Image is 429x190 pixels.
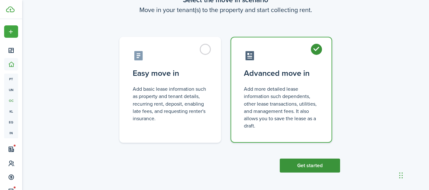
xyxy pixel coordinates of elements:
[4,106,18,117] a: kl
[4,84,18,95] a: un
[6,6,15,12] img: TenantCloud
[4,74,18,84] a: pt
[133,85,208,122] control-radio-card-description: Add basic lease information such as property and tenant details, recurring rent, deposit, enablin...
[111,5,340,15] wizard-step-header-description: Move in your tenant(s) to the property and start collecting rent.
[4,128,18,138] a: in
[244,68,319,79] control-radio-card-title: Advanced move in
[4,25,18,38] button: Open menu
[244,85,319,129] control-radio-card-description: Add more detailed lease information such dependents, other lease transactions, utilities, and man...
[133,68,208,79] control-radio-card-title: Easy move in
[4,95,18,106] a: oc
[280,159,340,173] button: Get started
[399,166,403,185] div: Drag
[4,117,18,128] a: eq
[397,160,429,190] iframe: Chat Widget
